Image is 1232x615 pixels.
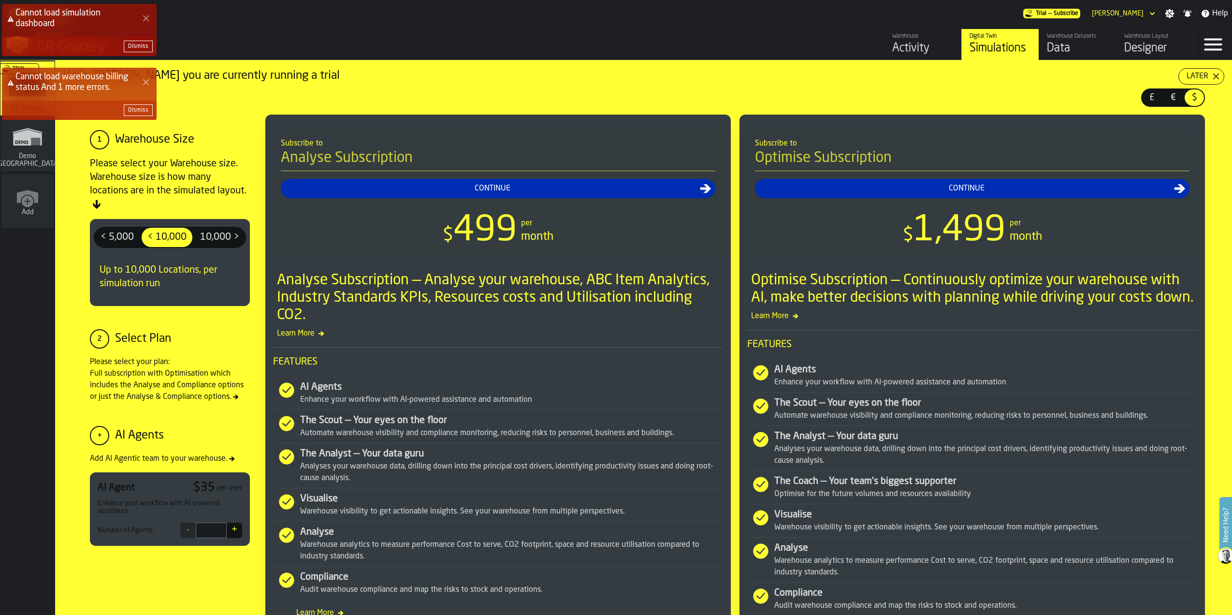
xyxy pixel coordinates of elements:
[0,117,55,174] a: link-to-/wh/i/16932755-72b9-4ea4-9c69-3f1f3a500823/simulations
[300,492,723,506] div: Visualise
[913,214,1006,249] span: 1,499
[273,328,723,339] span: Learn More
[521,229,553,245] div: month
[281,179,715,198] button: button-Continue
[141,227,193,248] label: button-switch-multi-< 10,000
[453,214,517,249] span: 499
[94,256,246,298] div: Up to 10,000 Locations, per simulation run
[15,73,128,92] span: Cannot load warehouse billing status
[95,228,140,247] div: thumb
[443,226,453,245] span: $
[194,228,245,247] div: thumb
[759,183,1174,194] div: Continue
[774,410,1197,422] div: Automate warehouse visibility and compliance monitoring, reducing risks to personnel, business an...
[300,461,723,484] div: Analyses your warehouse data, drilling down into the principal cost drivers, identifying producti...
[98,527,154,534] div: Number of Agents:
[128,43,148,50] div: Dismiss
[139,12,153,25] button: Close Error
[300,539,723,562] div: Warehouse analytics to measure performance Cost to serve, CO2 footprint, space and resource utili...
[193,480,215,496] div: $ 35
[300,427,723,439] div: Automate warehouse visibility and compliance monitoring, reducing risks to personnel, business an...
[39,83,111,92] span: And 1 more errors.
[90,426,109,445] div: +
[227,523,242,538] button: +
[281,138,715,149] div: Subscribe to
[521,218,532,229] div: per
[124,41,153,52] button: button-
[94,227,141,248] label: button-switch-multi-< 5,000
[196,230,243,245] span: 10,000 >
[90,356,250,403] div: Please select your plan: Full subscription with Optimisation which includes the Analyse and Compl...
[747,310,1197,322] span: Learn More
[774,522,1197,533] div: Warehouse visibility to get actionable insights. See your warehouse from multiple perspectives.
[774,430,1197,443] div: The Analyst — Your data guru
[115,428,164,443] div: AI Agents
[300,414,723,427] div: The Scout — Your eyes on the floor
[277,272,723,324] div: Analyse Subscription — Analyse your warehouse, ABC Item Analytics, Industry Standards KPIs, Resou...
[97,230,138,245] span: < 5,000
[755,149,1189,171] h4: Optimise Subscription
[774,586,1197,600] div: Compliance
[747,338,1197,351] span: Features
[115,331,171,347] div: Select Plan
[128,107,148,114] div: Dismiss
[124,104,153,116] button: button-
[115,132,194,147] div: Warehouse Size
[751,272,1197,307] div: Optimise Subscription — Continuously optimize your warehouse with AI, make better decisions with ...
[281,149,715,171] h4: Analyse Subscription
[217,484,242,492] div: per user
[774,396,1197,410] div: The Scout — Your eyes on the floor
[774,475,1197,488] div: The Coach — Your team's biggest supporter
[1220,498,1231,552] label: Need Help?
[22,208,34,216] span: Add
[300,526,723,539] div: Analyse
[755,179,1189,198] button: button-Continue
[90,453,250,465] div: Add AI Agentic team to your warehouse.
[774,542,1197,555] div: Analyse
[144,230,190,245] span: < 10,000
[15,9,101,28] span: Cannot load simulation dashboard
[1010,229,1042,245] div: month
[300,571,723,584] div: Compliance
[98,481,135,495] div: AI Agent
[90,157,250,211] div: Please select your Warehouse size. Warehouse size is how many locations are in the simulated layout.
[300,394,723,406] div: Enhance your workflow with AI-powered assistance and automation
[774,443,1197,467] div: Analyses your warehouse data, drilling down into the principal cost drivers, identifying producti...
[755,138,1189,149] div: Subscribe to
[774,600,1197,612] div: Audit warehouse compliance and map the risks to stock and operations.
[774,508,1197,522] div: Visualise
[0,61,55,117] a: link-to-/wh/i/e451d98b-95f6-4604-91ff-c80219f9c36d/simulations
[1,174,54,230] a: link-to-/wh/new
[285,183,700,194] div: Continue
[1010,218,1021,229] div: per
[300,506,723,517] div: Warehouse visibility to get actionable insights. See your warehouse from multiple perspectives.
[98,499,242,515] div: Enhance your workflow with AI-powered assistance.
[273,355,723,369] span: Features
[142,228,192,247] div: thumb
[90,329,109,349] div: 2
[774,377,1197,388] div: Enhance your workflow with AI-powered assistance and automation
[300,584,723,596] div: Audit warehouse compliance and map the risks to stock and operations.
[774,488,1197,500] div: Optimise for the future volumes and resources availability
[774,555,1197,578] div: Warehouse analytics to measure performance Cost to serve, CO2 footprint, space and resource utili...
[180,523,196,538] button: -
[139,75,153,89] button: Close Error
[903,226,913,245] span: $
[300,447,723,461] div: The Analyst — Your data guru
[90,130,109,149] div: 1
[300,381,723,394] div: AI Agents
[774,363,1197,377] div: AI Agents
[193,227,246,248] label: button-switch-multi-10,000 >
